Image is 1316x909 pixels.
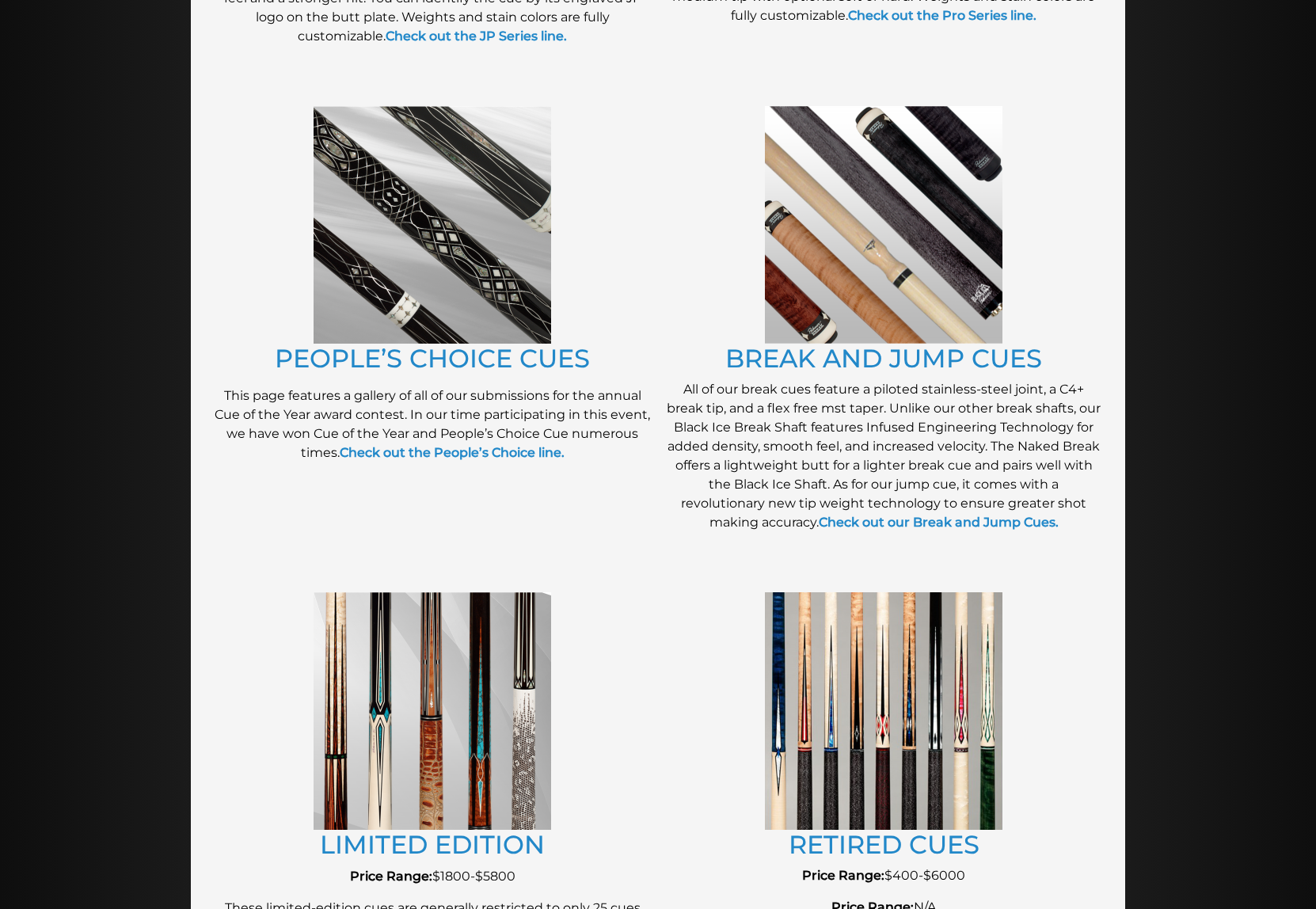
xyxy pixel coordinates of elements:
p: This page features a gallery of all of our submissions for the annual Cue of the Year award conte... [215,386,650,462]
a: PEOPLE’S CHOICE CUES [275,343,590,374]
p: All of our break cues feature a piloted stainless-steel joint, a C4+ break tip, and a flex free m... [666,380,1101,532]
a: Check out the People’s Choice line. [340,445,565,460]
strong: Price Range: [802,868,884,883]
p: $1800-$5800 [215,867,650,886]
a: Check out the Pro Series line. [848,8,1036,23]
a: Check out the JP Series line. [386,29,567,44]
a: Check out our Break and Jump Cues. [819,515,1059,530]
p: $400-$6000 [666,866,1101,885]
a: LIMITED EDITION [320,829,545,860]
a: BREAK AND JUMP CUES [725,343,1042,374]
strong: Price Range: [350,869,432,884]
a: RETIRED CUES [789,829,979,860]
